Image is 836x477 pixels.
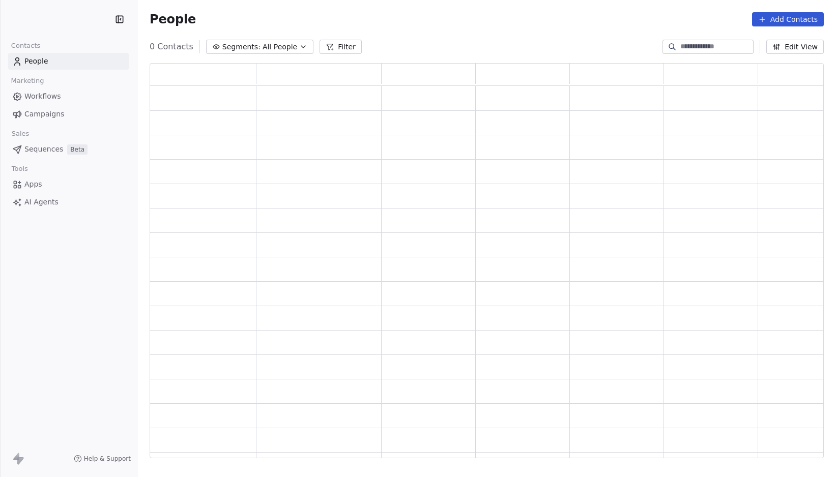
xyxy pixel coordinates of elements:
[24,179,42,190] span: Apps
[222,42,261,52] span: Segments:
[7,161,32,176] span: Tools
[263,42,297,52] span: All People
[766,40,824,54] button: Edit View
[24,109,64,120] span: Campaigns
[24,144,63,155] span: Sequences
[74,455,131,463] a: Help & Support
[67,144,88,155] span: Beta
[150,12,196,27] span: People
[24,197,59,207] span: AI Agents
[150,41,193,53] span: 0 Contacts
[24,56,48,67] span: People
[8,106,129,123] a: Campaigns
[752,12,824,26] button: Add Contacts
[8,88,129,105] a: Workflows
[84,455,131,463] span: Help & Support
[8,53,129,70] a: People
[7,38,45,53] span: Contacts
[7,126,34,141] span: Sales
[8,194,129,211] a: AI Agents
[8,141,129,158] a: SequencesBeta
[320,40,362,54] button: Filter
[24,91,61,102] span: Workflows
[7,73,48,88] span: Marketing
[8,176,129,193] a: Apps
